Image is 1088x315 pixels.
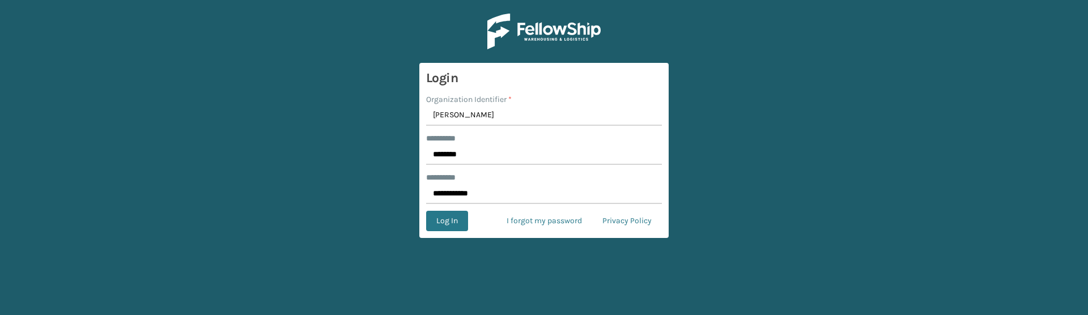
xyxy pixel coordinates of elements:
h3: Login [426,70,662,87]
button: Log In [426,211,468,231]
label: Organization Identifier [426,93,512,105]
a: Privacy Policy [592,211,662,231]
img: Logo [487,14,601,49]
a: I forgot my password [496,211,592,231]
